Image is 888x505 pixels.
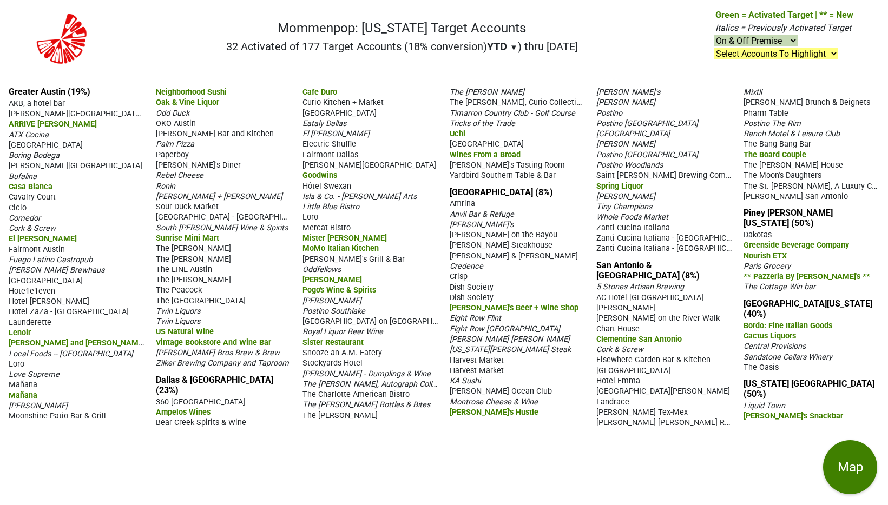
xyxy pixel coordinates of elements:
span: Neighborhood Sushi [156,88,227,97]
span: The [PERSON_NAME] [156,244,231,253]
span: AKB, a hotel bar [9,99,65,108]
span: [PERSON_NAME] on the River Walk [596,314,720,323]
span: Bear Creek Spirits & Wine [156,418,246,427]
span: The [PERSON_NAME] [302,411,378,420]
span: Twin Liquors [156,307,200,316]
span: Rebel Cheese [156,171,203,180]
span: Cork & Screw [596,345,643,354]
span: [PERSON_NAME] Brunch & Beignets [744,98,870,107]
span: Liquid Town [744,401,785,410]
span: The Bang Bang Bar [744,139,811,149]
span: Mañana [9,391,37,400]
span: Bordo: Fine Italian Goods [744,321,832,330]
span: Cavalry Court [9,192,56,202]
span: Little Blue Bistro [302,202,359,211]
span: [GEOGRAPHIC_DATA] [302,109,377,118]
span: ARRIVE [PERSON_NAME] [9,119,97,129]
span: Wines From a Broad [450,150,521,160]
span: Ronin [156,182,175,191]
span: Vintage Bookstore And Wine Bar [156,338,271,347]
span: [PERSON_NAME] [9,401,68,410]
span: The [PERSON_NAME], Autograph Collection [302,378,453,389]
span: Fairmont Dallas [302,150,358,160]
span: [PERSON_NAME]'s Tasting Room [450,161,565,170]
span: [PERSON_NAME] Tex-Mex [596,408,688,417]
span: The [PERSON_NAME], Curio Collection by [PERSON_NAME] [450,97,657,107]
span: Saint [PERSON_NAME] Brewing Company [596,170,742,180]
span: [PERSON_NAME] on the Bayou [450,230,557,240]
span: Greenside Beverage Company [744,241,849,250]
span: ▼ [510,43,518,52]
span: Postino [GEOGRAPHIC_DATA] [596,150,698,160]
button: Map [823,440,877,494]
span: [PERSON_NAME] and [PERSON_NAME] BBQ and Bar [9,337,192,348]
span: Paris Grocery [744,262,791,271]
span: Uchi [450,129,465,138]
span: Local Foods -- [GEOGRAPHIC_DATA] [9,349,133,358]
span: [PERSON_NAME] Brewhaus [9,265,104,275]
span: Stockyards Hotel [302,358,363,368]
span: [PERSON_NAME] [596,192,655,201]
span: [PERSON_NAME] Bar and Kitchen [156,129,274,138]
span: Eight Row Flint [450,314,501,323]
a: [GEOGRAPHIC_DATA][US_STATE] (40%) [744,298,872,319]
span: [PERSON_NAME]'s Beer + Wine Shop [450,303,578,313]
span: Postino [596,109,622,118]
span: El [PERSON_NAME] [302,129,370,138]
span: [GEOGRAPHIC_DATA] on [GEOGRAPHIC_DATA] [302,316,464,326]
span: [PERSON_NAME][GEOGRAPHIC_DATA] [9,161,142,170]
span: Eataly Dallas [302,119,346,128]
span: Ranch Motel & Leisure Club [744,129,840,138]
span: Mixtli [744,88,762,97]
span: [PERSON_NAME] Steakhouse [450,241,552,250]
span: [GEOGRAPHIC_DATA] [596,129,670,138]
span: Green = Activated Target | ** = New [715,10,853,20]
span: [GEOGRAPHIC_DATA] [596,366,670,375]
span: Italics = Previously Activated Target [715,23,851,33]
span: The [PERSON_NAME] House [744,161,843,170]
span: El [PERSON_NAME] [9,234,77,243]
span: The LINE Austin [156,265,212,274]
h1: Mommenpop: [US_STATE] Target Accounts [226,21,578,36]
a: San Antonio & [GEOGRAPHIC_DATA] (8%) [596,260,700,281]
span: Postino [GEOGRAPHIC_DATA] [596,119,698,128]
span: [GEOGRAPHIC_DATA] [450,139,524,149]
span: [PERSON_NAME] Bros Brew & Brew [156,348,280,357]
span: [GEOGRAPHIC_DATA][PERSON_NAME] [596,387,730,396]
a: [GEOGRAPHIC_DATA] (8%) [450,187,553,197]
span: Sunrise Mini Mart [156,234,219,243]
span: Yardbird Southern Table & Bar [450,171,556,180]
span: Harvest Market [450,356,504,365]
span: Cork & Screw [9,224,56,233]
span: The Peacock [156,285,202,295]
span: Postino The Rim [744,119,801,128]
span: Hotel ZaZa - [GEOGRAPHIC_DATA] [9,307,129,316]
span: Fairmont Austin [9,245,65,254]
span: [PERSON_NAME] [302,275,362,284]
span: Whole Foods Market [596,212,668,222]
span: [PERSON_NAME]'s Hustle [450,408,538,417]
span: [PERSON_NAME] San Antonio [744,192,848,201]
span: Twin Liquors [156,317,200,326]
span: ** Pazzeria By [PERSON_NAME]'s ** [744,272,870,281]
span: Postino Woodlands [596,161,663,170]
a: Dallas & [GEOGRAPHIC_DATA] (23%) [156,375,273,395]
span: Anvil Bar & Refuge [450,210,514,219]
span: [PERSON_NAME] [PERSON_NAME] Restaurant [596,417,758,427]
span: Ampelos Wines [156,408,211,417]
span: Sour Duck Market [156,202,219,211]
span: AC Hotel [GEOGRAPHIC_DATA] [596,293,703,302]
a: [US_STATE] [GEOGRAPHIC_DATA] (50%) [744,378,874,399]
span: Bufalina [9,172,37,181]
span: Sister Restaurant [302,338,364,347]
span: [PERSON_NAME]'s Snackbar [744,411,843,421]
span: Montrose Cheese & Wine [450,397,538,407]
span: Moonshine Patio Bar & Grill [9,411,106,421]
span: Postino Southlake [302,307,365,316]
span: Curio Kitchen + Market [302,98,384,107]
span: [PERSON_NAME] + [PERSON_NAME] [156,192,282,201]
span: Fuego Latino Gastropub [9,255,93,264]
span: [PERSON_NAME] [596,303,656,313]
span: Dish Society [450,293,494,302]
span: [PERSON_NAME] [PERSON_NAME] [450,335,570,344]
